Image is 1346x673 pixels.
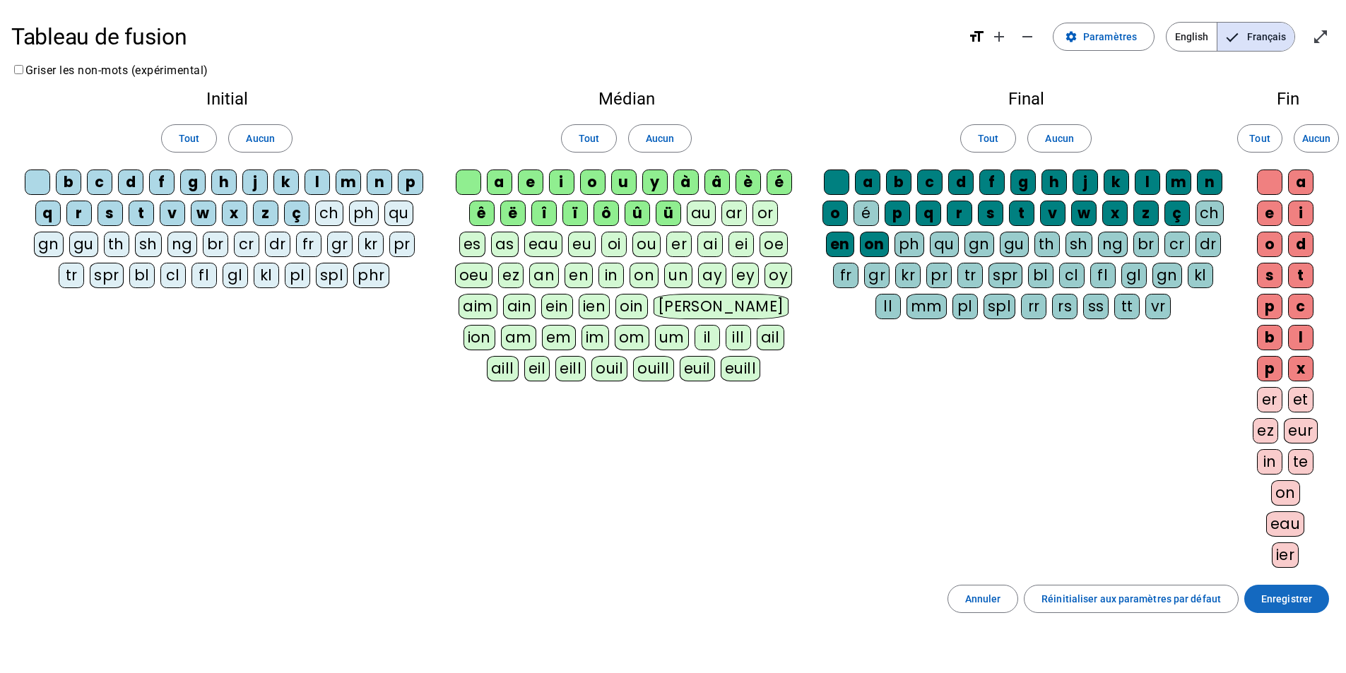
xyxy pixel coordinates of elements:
button: Tout [161,124,217,153]
div: ç [1164,201,1190,226]
div: pr [926,263,952,288]
div: oi [601,232,627,257]
button: Aucun [628,124,692,153]
div: i [549,169,574,195]
div: gl [1121,263,1147,288]
div: fr [833,263,858,288]
div: fr [296,232,321,257]
div: y [642,169,668,195]
div: ai [697,232,723,257]
div: rs [1052,294,1078,319]
div: ou [632,232,661,257]
div: il [695,325,720,350]
div: m [336,169,361,195]
div: p [885,201,910,226]
div: er [666,232,692,257]
mat-icon: settings [1065,30,1078,43]
input: Griser les non-mots (expérimental) [14,65,23,74]
span: Aucun [646,130,674,147]
div: oin [615,294,648,319]
span: Aucun [1302,130,1330,147]
label: Griser les non-mots (expérimental) [11,64,208,77]
div: b [886,169,911,195]
span: Paramètres [1083,28,1137,45]
div: on [630,263,659,288]
div: ph [895,232,924,257]
div: on [1271,480,1300,506]
div: eill [555,356,586,381]
div: o [1257,232,1282,257]
div: qu [930,232,959,257]
div: ü [656,201,681,226]
button: Aucun [228,124,292,153]
div: p [1257,294,1282,319]
div: v [160,201,185,226]
div: bl [129,263,155,288]
div: ph [349,201,379,226]
div: br [1133,232,1159,257]
div: ain [503,294,536,319]
div: ail [757,325,784,350]
div: eau [524,232,563,257]
div: p [398,169,423,195]
div: ê [469,201,495,226]
div: x [1288,356,1313,381]
div: c [917,169,943,195]
div: um [655,325,689,350]
div: am [501,325,536,350]
div: c [1288,294,1313,319]
div: t [129,201,154,226]
div: s [978,201,1003,226]
div: gn [34,232,64,257]
span: Enregistrer [1261,590,1312,607]
div: aim [459,294,497,319]
div: en [565,263,593,288]
div: bl [1028,263,1053,288]
h2: Final [822,90,1230,107]
div: ô [594,201,619,226]
div: or [752,201,778,226]
div: n [367,169,392,195]
div: ng [1098,232,1128,257]
div: ier [1272,542,1299,568]
button: Tout [561,124,617,153]
div: spl [316,263,348,288]
div: kr [895,263,921,288]
div: ch [315,201,343,226]
mat-icon: format_size [968,28,985,45]
div: h [211,169,237,195]
button: Aucun [1294,124,1339,153]
button: Entrer en plein écran [1306,23,1335,51]
div: gn [1152,263,1182,288]
div: spl [984,294,1016,319]
div: er [1257,387,1282,412]
div: au [687,201,716,226]
button: Paramètres [1053,23,1155,51]
div: un [664,263,692,288]
div: em [542,325,576,350]
div: gr [327,232,353,257]
div: dr [265,232,290,257]
div: br [203,232,228,257]
span: Annuler [965,590,1001,607]
div: on [860,232,889,257]
div: d [948,169,974,195]
mat-icon: remove [1019,28,1036,45]
span: Aucun [1045,130,1073,147]
div: l [1288,325,1313,350]
div: ill [726,325,751,350]
div: ar [721,201,747,226]
div: r [66,201,92,226]
div: im [582,325,609,350]
div: â [704,169,730,195]
div: gl [223,263,248,288]
div: e [518,169,543,195]
div: aill [487,356,519,381]
div: eau [1266,511,1305,537]
span: Tout [978,130,998,147]
div: z [253,201,278,226]
div: cl [1059,263,1085,288]
div: v [1040,201,1065,226]
div: a [1288,169,1313,195]
button: Réinitialiser aux paramètres par défaut [1024,585,1239,613]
